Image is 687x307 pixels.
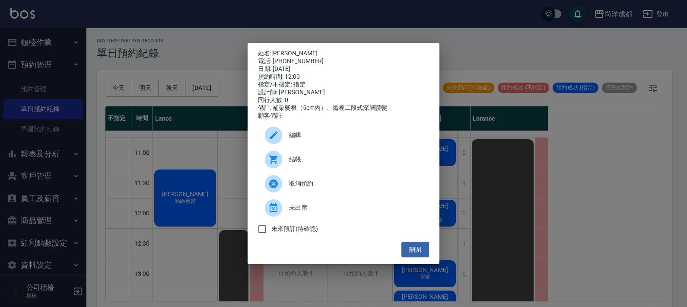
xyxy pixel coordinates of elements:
[258,104,429,112] div: 備註: 補染髮根（5cm內）、魔梗二段式深層護髮
[258,96,429,104] div: 同行人數: 0
[258,65,429,73] div: 日期: [DATE]
[258,58,429,65] div: 電話: [PHONE_NUMBER]
[401,242,429,258] button: 關閉
[271,50,318,57] a: [PERSON_NAME]
[258,73,429,81] div: 預約時間: 12:00
[258,89,429,96] div: 設計師: [PERSON_NAME]
[258,123,429,147] div: 編輯
[258,147,429,172] a: 結帳
[289,131,422,140] span: 編輯
[258,196,429,220] div: 未出席
[289,155,422,164] span: 結帳
[271,224,318,233] span: 未來預訂(待確認)
[289,203,422,212] span: 未出席
[289,179,422,188] span: 取消預約
[258,112,429,120] div: 顧客備註:
[258,81,429,89] div: 指定/不指定: 指定
[258,50,429,58] p: 姓名:
[258,172,429,196] div: 取消預約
